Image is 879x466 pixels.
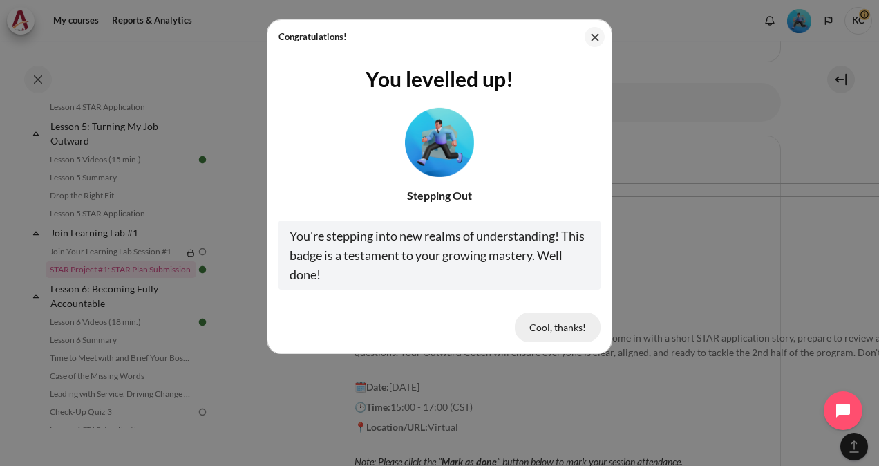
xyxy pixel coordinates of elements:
[278,30,347,44] h5: Congratulations!
[515,313,601,342] button: Cool, thanks!
[405,107,474,176] img: Level #3
[405,102,474,177] div: Level #3
[278,66,601,91] h3: You levelled up!
[278,187,601,204] div: Stepping Out
[585,27,605,47] button: Close
[278,221,601,290] div: You're stepping into new realms of understanding! This badge is a testament to your growing maste...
